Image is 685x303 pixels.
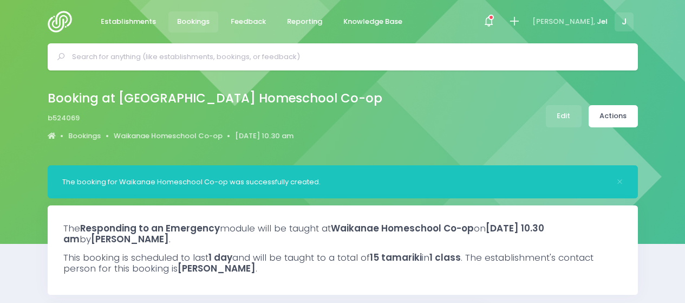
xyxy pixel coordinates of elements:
span: Feedback [231,16,266,27]
span: [PERSON_NAME], [532,16,595,27]
h3: This booking is scheduled to last and will be taught to a total of in . The establishment's conta... [63,252,622,274]
strong: 1 day [208,251,232,264]
img: Logo [48,11,79,33]
h3: The module will be taught at on by . [63,223,622,245]
a: Bookings [68,131,101,141]
span: J [615,12,634,31]
a: Edit [546,105,582,127]
span: Knowledge Base [343,16,402,27]
h2: Booking at [GEOGRAPHIC_DATA] Homeschool Co-op [48,91,382,106]
button: Close [616,178,623,185]
strong: 1 class [429,251,461,264]
div: The booking for Waikanae Homeschool Co-op was successfully created. [62,177,609,188]
a: [DATE] 10.30 am [235,131,293,141]
a: Actions [589,105,638,127]
strong: [PERSON_NAME] [178,262,256,275]
strong: Waikanae Homeschool Co-op [331,222,474,235]
strong: Responding to an Emergency [80,222,220,235]
strong: 15 tamariki [370,251,422,264]
strong: [PERSON_NAME] [91,233,169,246]
span: Establishments [101,16,156,27]
span: b524069 [48,113,80,124]
span: Bookings [177,16,210,27]
a: Reporting [278,11,331,33]
a: Waikanae Homeschool Co-op [114,131,223,141]
a: Feedback [222,11,275,33]
a: Knowledge Base [335,11,412,33]
a: Establishments [92,11,165,33]
span: Reporting [287,16,322,27]
span: Jel [597,16,608,27]
input: Search for anything (like establishments, bookings, or feedback) [72,49,623,65]
a: Bookings [168,11,219,33]
strong: [DATE] 10.30 am [63,222,544,246]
